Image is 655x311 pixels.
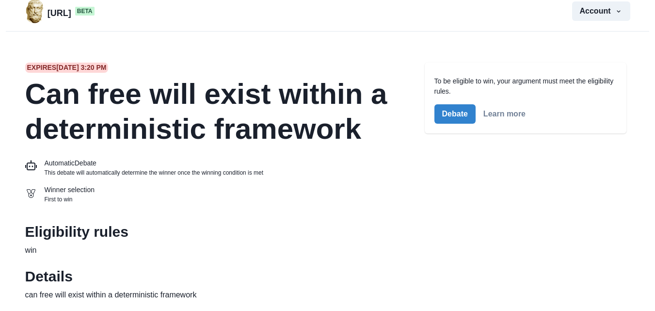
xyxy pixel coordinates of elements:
p: win [25,245,429,256]
p: Automatic Debate [45,158,264,168]
p: can free will exist within a deterministic framework [25,289,429,301]
p: This debate will automatically determine the winner once the winning condition is met [45,168,264,177]
p: To be eligible to win, your argument must meet the eligibility rules. [434,76,617,97]
span: beta [75,7,95,16]
h2: Can free will exist within a deterministic framework [25,77,429,147]
h2: Eligibility rules [25,223,429,241]
h2: Details [25,268,429,285]
p: First to win [45,195,95,204]
span: Expires [DATE] 3:20 PM [25,63,109,73]
button: Learn more [483,110,526,118]
p: [URL] [48,3,71,20]
button: Debate [434,104,476,124]
button: Account [572,1,630,21]
p: Winner selection [45,185,95,195]
a: Learn more [483,108,526,120]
